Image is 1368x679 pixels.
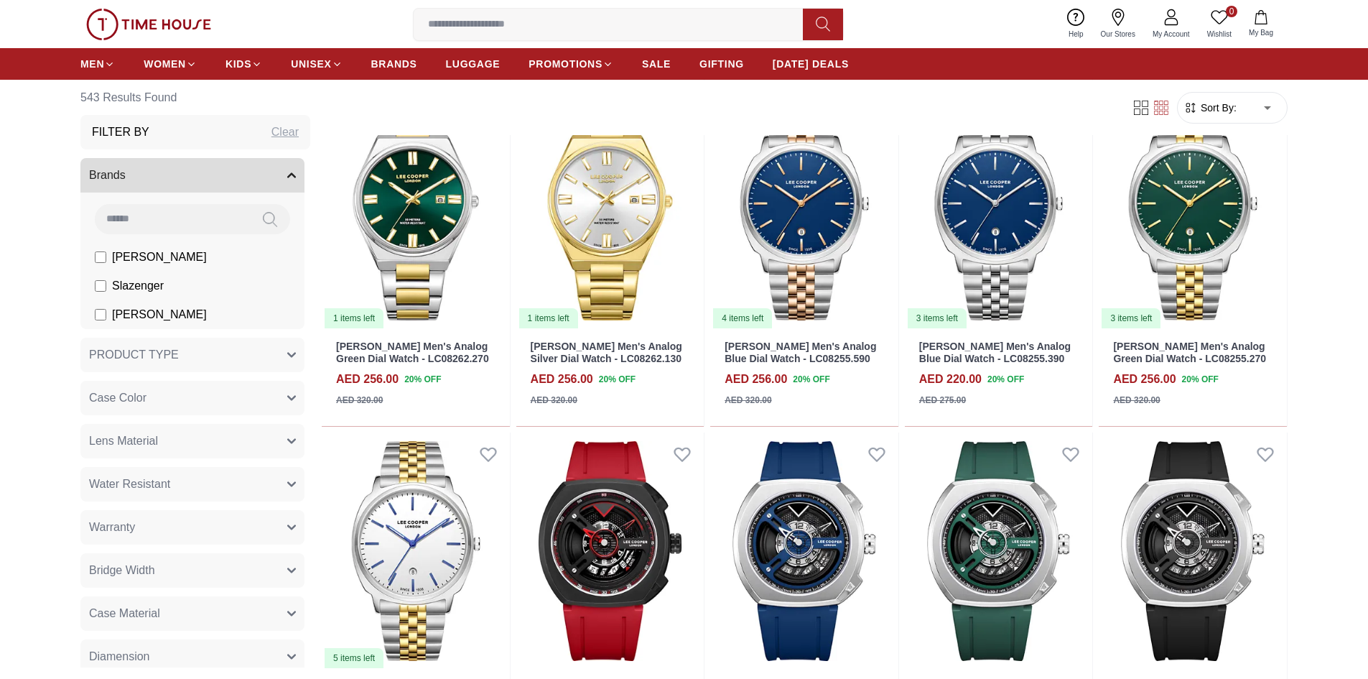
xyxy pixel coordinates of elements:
span: PRODUCT TYPE [89,346,179,364]
h6: 543 Results Found [80,80,310,115]
img: Lee Cooper Men's Analog Grey Dial Watch - LC08245.361 [1099,433,1287,670]
div: 3 items left [908,308,967,328]
div: AED 320.00 [725,394,771,407]
span: [PERSON_NAME] [112,249,207,266]
img: Lee Cooper Men's Analog Green Dial Watch - LC08255.270 [1099,93,1287,330]
span: [DATE] DEALS [773,57,849,71]
a: [PERSON_NAME] Men's Analog Silver Dial Watch - LC08262.130 [531,341,682,364]
a: Lee Cooper Men's Analog Green Dial Watch - LC08255.2703 items left [1099,93,1287,330]
span: 0 [1226,6,1237,17]
div: 1 items left [325,308,383,328]
span: 20 % OFF [987,373,1024,386]
div: 3 items left [1102,308,1160,328]
a: [PERSON_NAME] Men's Analog Blue Dial Watch - LC08255.590 [725,341,876,364]
div: 1 items left [519,308,578,328]
span: MEN [80,57,104,71]
img: Lee Cooper Men's Analog Blue Dial Watch - LC08255.590 [710,93,898,330]
img: Lee Cooper Men's Analog Silver Dial Watch - LC08255.230 [322,433,510,670]
button: Sort By: [1183,101,1237,115]
span: Case Material [89,605,160,622]
span: UNISEX [291,57,331,71]
span: Sort By: [1198,101,1237,115]
img: Lee Cooper Men's Analog Silver Dial Watch - LC08262.130 [516,93,704,330]
button: Brands [80,158,304,193]
a: PROMOTIONS [529,51,613,77]
span: Slazenger [112,277,164,295]
h4: AED 256.00 [1113,371,1176,388]
a: [PERSON_NAME] Men's Analog Blue Dial Watch - LC08255.390 [919,341,1071,364]
button: Bridge Width [80,553,304,588]
a: [PERSON_NAME] Men's Analog Green Dial Watch - LC08255.270 [1113,341,1266,364]
a: UNISEX [291,51,342,77]
a: GIFTING [699,51,744,77]
a: Our Stores [1092,6,1144,42]
span: Lens Material [89,433,158,450]
a: 0Wishlist [1199,6,1240,42]
a: Lee Cooper Men's Analog Blue Dial Watch - LC08255.5904 items left [710,93,898,330]
a: Lee Cooper Men's Analog Green Dial Watch - LC08262.2701 items left [322,93,510,330]
input: [PERSON_NAME] [95,251,106,263]
span: 20 % OFF [793,373,829,386]
div: 4 items left [713,308,772,328]
span: [PERSON_NAME] [112,306,207,323]
button: Case Material [80,596,304,631]
a: LUGGAGE [446,51,501,77]
span: PROMOTIONS [529,57,602,71]
span: LUGGAGE [446,57,501,71]
span: Diamension [89,648,149,665]
button: PRODUCT TYPE [80,338,304,372]
h4: AED 256.00 [531,371,593,388]
img: Lee Cooper Men's Analog Black Dial Watch - LC08245.658 [516,433,704,670]
span: My Account [1147,29,1196,40]
button: Water Resistant [80,467,304,502]
h4: AED 256.00 [336,371,399,388]
a: Lee Cooper Men's Analog Silver Dial Watch - LC08255.2305 items left [322,433,510,670]
span: 20 % OFF [1182,373,1219,386]
div: AED 320.00 [1113,394,1160,407]
span: SALE [642,57,671,71]
a: Lee Cooper Men's Analog Blue Dial Watch - LC08255.3903 items left [905,93,1093,330]
span: Brands [89,167,126,184]
div: AED 320.00 [336,394,383,407]
span: GIFTING [699,57,744,71]
button: Case Color [80,381,304,415]
span: 20 % OFF [599,373,636,386]
a: Help [1060,6,1092,42]
h4: AED 220.00 [919,371,982,388]
span: Help [1063,29,1089,40]
input: Slazenger [95,280,106,292]
h4: AED 256.00 [725,371,787,388]
button: Diamension [80,639,304,674]
a: [DATE] DEALS [773,51,849,77]
span: BRANDS [371,57,417,71]
a: KIDS [225,51,262,77]
button: Lens Material [80,424,304,458]
img: Lee Cooper Men's Analog Blue Dial Watch - LC08255.390 [905,93,1093,330]
input: [PERSON_NAME] [95,309,106,320]
img: Lee Cooper Men's Analog Green Dial Watch - LC08262.270 [322,93,510,330]
span: My Bag [1243,27,1279,38]
h3: Filter By [92,124,149,141]
img: Lee Cooper Men's Analog Blue Dial Watch - LC08245.399 [710,433,898,670]
div: Clear [271,124,299,141]
button: Warranty [80,510,304,545]
span: Water Resistant [89,476,170,493]
div: 5 items left [325,648,383,668]
span: KIDS [225,57,251,71]
div: AED 275.00 [919,394,966,407]
span: 20 % OFF [404,373,441,386]
span: Our Stores [1095,29,1141,40]
a: [PERSON_NAME] Men's Analog Green Dial Watch - LC08262.270 [336,341,489,364]
a: BRANDS [371,51,417,77]
img: Lee Cooper Men's Analog Green Dial Watch - LC08245.375 [905,433,1093,670]
a: Lee Cooper Men's Analog Silver Dial Watch - LC08262.1301 items left [516,93,704,330]
a: SALE [642,51,671,77]
span: Warranty [89,519,135,536]
span: Wishlist [1201,29,1237,40]
button: My Bag [1240,7,1282,41]
span: Case Color [89,389,146,407]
